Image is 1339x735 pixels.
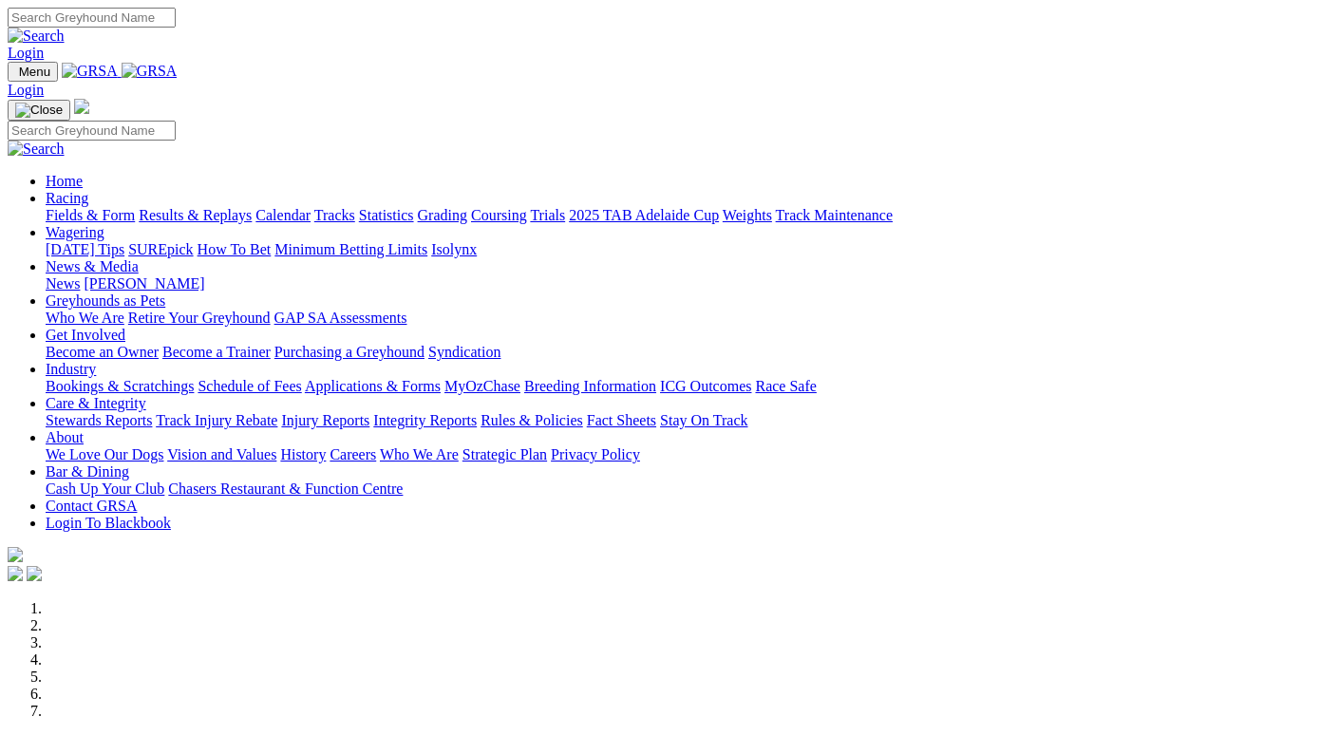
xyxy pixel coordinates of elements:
a: Racing [46,190,88,206]
a: Who We Are [380,446,459,462]
a: Wagering [46,224,104,240]
img: GRSA [122,63,178,80]
div: Get Involved [46,344,1331,361]
a: Schedule of Fees [198,378,301,394]
a: Applications & Forms [305,378,441,394]
a: Tracks [314,207,355,223]
img: logo-grsa-white.png [74,99,89,114]
a: Statistics [359,207,414,223]
a: Fact Sheets [587,412,656,428]
div: Bar & Dining [46,481,1331,498]
div: Industry [46,378,1331,395]
a: Calendar [255,207,311,223]
a: Isolynx [431,241,477,257]
button: Toggle navigation [8,62,58,82]
span: Menu [19,65,50,79]
a: Login To Blackbook [46,515,171,531]
img: GRSA [62,63,118,80]
button: Toggle navigation [8,100,70,121]
a: Become an Owner [46,344,159,360]
a: Vision and Values [167,446,276,462]
a: ICG Outcomes [660,378,751,394]
a: History [280,446,326,462]
a: News [46,275,80,292]
a: Trials [530,207,565,223]
a: Bar & Dining [46,463,129,480]
img: Search [8,141,65,158]
div: Racing [46,207,1331,224]
div: Wagering [46,241,1331,258]
a: Race Safe [755,378,816,394]
a: 2025 TAB Adelaide Cup [569,207,719,223]
a: Privacy Policy [551,446,640,462]
a: News & Media [46,258,139,274]
a: Become a Trainer [162,344,271,360]
a: Home [46,173,83,189]
a: MyOzChase [444,378,520,394]
a: Who We Are [46,310,124,326]
a: SUREpick [128,241,193,257]
img: Close [15,103,63,118]
a: Login [8,45,44,61]
a: Cash Up Your Club [46,481,164,497]
a: Minimum Betting Limits [274,241,427,257]
a: Fields & Form [46,207,135,223]
img: Search [8,28,65,45]
a: Strategic Plan [462,446,547,462]
a: Stewards Reports [46,412,152,428]
a: Contact GRSA [46,498,137,514]
a: About [46,429,84,445]
a: Coursing [471,207,527,223]
a: Login [8,82,44,98]
a: Bookings & Scratchings [46,378,194,394]
a: Injury Reports [281,412,369,428]
a: Integrity Reports [373,412,477,428]
a: Greyhounds as Pets [46,292,165,309]
img: logo-grsa-white.png [8,547,23,562]
a: We Love Our Dogs [46,446,163,462]
a: Track Maintenance [776,207,893,223]
a: Careers [330,446,376,462]
a: Purchasing a Greyhound [274,344,424,360]
div: Care & Integrity [46,412,1331,429]
a: Breeding Information [524,378,656,394]
a: Results & Replays [139,207,252,223]
a: GAP SA Assessments [274,310,407,326]
a: How To Bet [198,241,272,257]
a: Stay On Track [660,412,747,428]
a: Care & Integrity [46,395,146,411]
a: Grading [418,207,467,223]
img: twitter.svg [27,566,42,581]
a: [PERSON_NAME] [84,275,204,292]
input: Search [8,8,176,28]
a: Weights [723,207,772,223]
a: Rules & Policies [481,412,583,428]
a: Chasers Restaurant & Function Centre [168,481,403,497]
a: Industry [46,361,96,377]
div: Greyhounds as Pets [46,310,1331,327]
div: News & Media [46,275,1331,292]
a: [DATE] Tips [46,241,124,257]
div: About [46,446,1331,463]
a: Retire Your Greyhound [128,310,271,326]
a: Track Injury Rebate [156,412,277,428]
input: Search [8,121,176,141]
a: Get Involved [46,327,125,343]
a: Syndication [428,344,500,360]
img: facebook.svg [8,566,23,581]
